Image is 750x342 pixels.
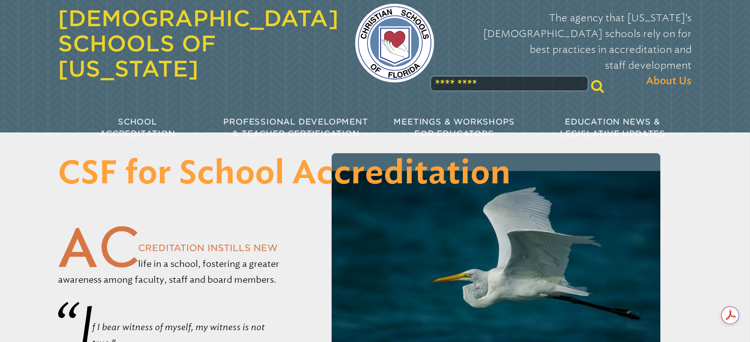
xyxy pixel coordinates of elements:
p: The agency that [US_STATE]’s [DEMOGRAPHIC_DATA] schools rely on for best practices in accreditati... [450,10,692,89]
span: Meetings & Workshops for Educators [394,117,515,138]
h1: CSF for School Accreditation [58,156,692,193]
img: csf-logo-web-colors.png [355,3,434,83]
span: About Us [647,73,692,89]
span: Education News & Legislative Updates [560,117,665,138]
span: School Accreditation [100,117,175,138]
span: A [58,229,98,267]
span: Professional Development & Teacher Certification [223,117,368,138]
a: [DEMOGRAPHIC_DATA] Schools of [US_STATE] [58,5,339,82]
p: ccreditation instills new life in a school, fostering a greater awareness among faculty, staff an... [58,224,285,288]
